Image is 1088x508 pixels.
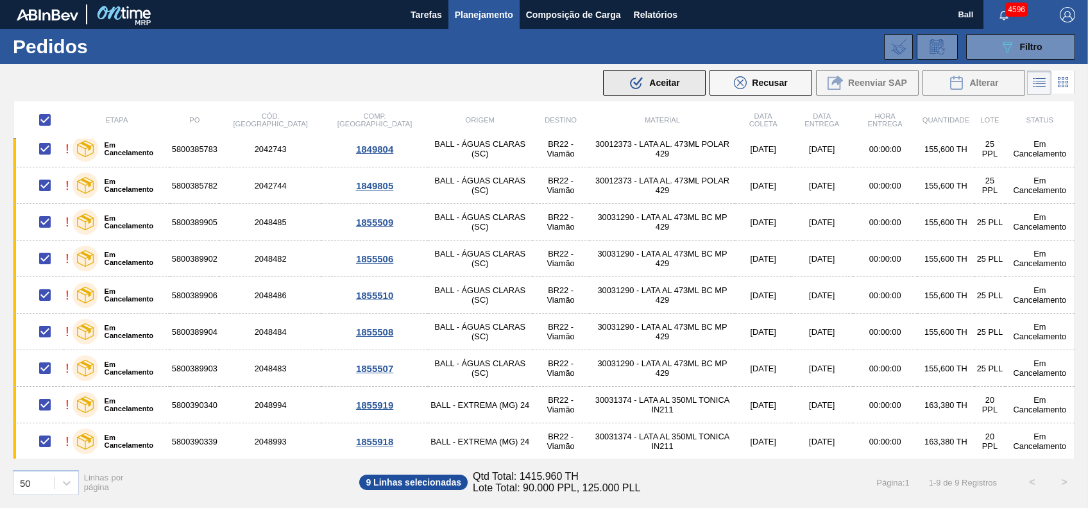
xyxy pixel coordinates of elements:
td: [DATE] [791,423,853,460]
a: !Em Cancelamento58003857822042744BALL - ÁGUAS CLARAS (SC)BR22 - Viamão30012373 - LATA AL. 473ML P... [13,167,1075,204]
td: BALL - ÁGUAS CLARAS (SC) [428,131,532,167]
td: BR22 - Viamão [532,167,590,204]
td: 5800390339 [170,423,219,460]
td: [DATE] [735,131,790,167]
td: 2048483 [219,350,321,387]
span: Material [645,116,680,124]
span: 4596 [1005,3,1028,17]
td: 25 PPL [974,167,1005,204]
div: 1855506 [323,253,426,264]
td: 00:00:00 [853,277,917,314]
td: 30012373 - LATA AL. 473ML POLAR 429 [590,167,736,204]
td: BALL - ÁGUAS CLARAS (SC) [428,204,532,241]
td: [DATE] [735,277,790,314]
div: 1855918 [323,436,426,447]
td: Em Cancelamento [1005,167,1075,204]
td: Em Cancelamento [1005,387,1075,423]
label: Em Cancelamento [98,360,165,376]
div: Reenviar SAP [816,70,919,96]
td: 2048484 [219,314,321,350]
img: TNhmsLtSVTkK8tSr43FrP2fwEKptu5GPRR3wAAAABJRU5ErkJggg== [17,9,78,21]
td: 30031290 - LATA AL 473ML BC MP 429 [590,241,736,277]
td: BALL - ÁGUAS CLARAS (SC) [428,314,532,350]
a: !Em Cancelamento58003899042048484BALL - ÁGUAS CLARAS (SC)BR22 - Viamão30031290 - LATA AL 473ML BC... [13,314,1075,350]
td: 163,380 TH [917,387,974,423]
button: Notificações [983,6,1024,24]
td: 20 PPL [974,423,1005,460]
td: [DATE] [791,387,853,423]
label: Em Cancelamento [98,178,165,193]
span: Aceitar [649,78,679,88]
td: 155,600 TH [917,204,974,241]
td: [DATE] [791,204,853,241]
td: 30031290 - LATA AL 473ML BC MP 429 [590,314,736,350]
td: 30031374 - LATA AL 350ML TONICA IN211 [590,423,736,460]
td: 00:00:00 [853,423,917,460]
span: Destino [545,116,577,124]
span: Recusar [752,78,787,88]
td: [DATE] [735,204,790,241]
td: 163,380 TH [917,423,974,460]
label: Em Cancelamento [98,324,165,339]
a: !Em Cancelamento58003899032048483BALL - ÁGUAS CLARAS (SC)BR22 - Viamão30031290 - LATA AL 473ML BC... [13,350,1075,387]
td: 30031290 - LATA AL 473ML BC MP 429 [590,277,736,314]
div: ! [65,398,69,412]
span: 1 - 9 de 9 Registros [929,478,997,487]
td: BR22 - Viamão [532,277,590,314]
span: Etapa [105,116,128,124]
td: [DATE] [791,277,853,314]
span: Reenviar SAP [848,78,907,88]
td: 00:00:00 [853,167,917,204]
td: 5800389904 [170,314,219,350]
div: 1855510 [323,290,426,301]
td: [DATE] [791,241,853,277]
span: Tarefas [411,7,442,22]
td: [DATE] [735,387,790,423]
a: !Em Cancelamento58003903392048993BALL - EXTREMA (MG) 24BR22 - Viamão30031374 - LATA AL 350ML TONI... [13,423,1075,460]
td: [DATE] [735,350,790,387]
td: 2048486 [219,277,321,314]
span: Planejamento [455,7,513,22]
td: 25 PLL [974,241,1005,277]
td: BALL - ÁGUAS CLARAS (SC) [428,167,532,204]
td: 25 PLL [974,204,1005,241]
div: 1855919 [323,400,426,411]
td: BALL - EXTREMA (MG) 24 [428,423,532,460]
td: 5800389905 [170,204,219,241]
td: BR22 - Viamão [532,314,590,350]
td: 00:00:00 [853,131,917,167]
a: !Em Cancelamento58003899022048482BALL - ÁGUAS CLARAS (SC)BR22 - Viamão30031290 - LATA AL 473ML BC... [13,241,1075,277]
td: Em Cancelamento [1005,350,1075,387]
td: 5800385783 [170,131,219,167]
td: 25 PLL [974,277,1005,314]
td: BALL - EXTREMA (MG) 24 [428,387,532,423]
td: Em Cancelamento [1005,131,1075,167]
td: 155,600 TH [917,241,974,277]
td: 25 PLL [974,350,1005,387]
div: 1849805 [323,180,426,191]
td: 5800389902 [170,241,219,277]
span: Cód. [GEOGRAPHIC_DATA] [233,112,307,128]
td: Em Cancelamento [1005,241,1075,277]
span: Alterar [969,78,998,88]
div: Visão em Cards [1051,71,1075,95]
button: Recusar [710,70,812,96]
td: 20 PPL [974,387,1005,423]
span: Composição de Carga [526,7,621,22]
div: Importar Negociações dos Pedidos [884,34,913,60]
td: 30031290 - LATA AL 473ML BC MP 429 [590,204,736,241]
td: Em Cancelamento [1005,204,1075,241]
td: BALL - ÁGUAS CLARAS (SC) [428,277,532,314]
div: ! [65,288,69,303]
td: BALL - ÁGUAS CLARAS (SC) [428,241,532,277]
td: BR22 - Viamão [532,423,590,460]
td: 155,600 TH [917,167,974,204]
div: 1855509 [323,217,426,228]
td: [DATE] [791,167,853,204]
span: Data Entrega [804,112,839,128]
span: Quantidade [922,116,969,124]
td: 2048482 [219,241,321,277]
div: ! [65,361,69,376]
label: Em Cancelamento [98,397,165,412]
